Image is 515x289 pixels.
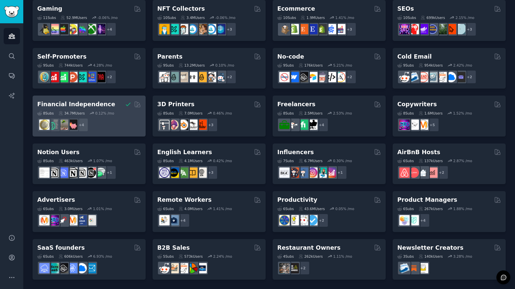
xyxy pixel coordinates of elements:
[333,111,352,116] div: 2.53 % /mo
[453,63,472,68] div: 2.42 % /mo
[455,15,474,20] div: 2.15 % /mo
[455,24,465,34] img: The_SEO
[279,120,290,130] img: forhire
[93,206,112,211] div: 1.01 % /mo
[102,70,116,84] div: + 2
[277,196,317,204] h2: Productivity
[67,24,77,34] img: GamerPals
[279,263,290,273] img: restaurantowners
[86,263,96,273] img: SaaS_Email_Marketing
[159,24,170,34] img: NFTExchange
[421,15,445,20] div: 699k Users
[409,263,419,273] img: Substack
[37,244,85,252] h2: SaaS founders
[95,24,105,34] img: TwitchStreaming
[157,63,174,68] div: 9 Sub s
[213,254,232,259] div: 2.24 % /mo
[39,72,50,82] img: AppIdeas
[196,72,207,82] img: NewParents
[95,72,105,82] img: TestMyApp
[37,254,54,259] div: 6 Sub s
[279,24,290,34] img: dropship
[67,215,77,225] img: advertising
[427,24,438,34] img: SEO_cases
[289,72,299,82] img: webflow
[67,167,77,178] img: NotionGeeks
[409,120,419,130] img: KeepWriting
[157,148,212,156] h2: English Learners
[37,148,79,156] h2: Notion Users
[76,167,87,178] img: AskNotion
[335,72,345,82] img: Adalo
[39,120,50,130] img: UKPersonalFinance
[179,254,203,259] div: 573k Users
[58,120,68,130] img: Fire
[187,72,197,82] img: toddlers
[37,15,56,20] div: 11 Sub s
[307,215,318,225] img: getdisciplined
[289,120,299,130] img: freelance_forhire
[213,111,232,116] div: 0.46 % /mo
[333,165,347,179] div: + 1
[49,167,59,178] img: notioncreations
[333,254,352,259] div: 1.11 % /mo
[178,120,188,130] img: blender
[298,120,308,130] img: Fiverr
[181,15,205,20] div: 3.4M Users
[333,158,352,163] div: 0.30 % /mo
[37,5,62,13] h2: Gaming
[289,215,299,225] img: lifehacks
[204,118,218,132] div: + 3
[419,158,443,163] div: 137k Users
[335,206,354,211] div: 0.05 % /mo
[299,63,323,68] div: 176k Users
[39,167,50,178] img: Notiontemplates
[178,72,188,82] img: beyondthebump
[453,111,472,116] div: 1.52 % /mo
[169,72,179,82] img: SingleParents
[58,24,68,34] img: macgaming
[179,63,205,68] div: 13.2M Users
[59,63,83,68] div: 744k Users
[453,206,472,211] div: 1.88 % /mo
[213,158,232,163] div: 0.42 % /mo
[299,111,323,116] div: 2.5M Users
[169,263,179,273] img: salestechniques
[333,63,352,68] div: 5.21 % /mo
[76,263,87,273] img: B2BSaaS
[86,215,96,225] img: googleads
[418,24,428,34] img: seogrowth
[74,118,88,132] div: + 4
[397,196,457,204] h2: Product Managers
[419,111,443,116] div: 1.6M Users
[342,22,356,36] div: + 3
[317,24,327,34] img: reviewmyshopify
[169,24,179,34] img: NFTMarketplace
[169,120,179,130] img: 3Dmodeling
[37,63,54,68] div: 9 Sub s
[67,263,77,273] img: SaaSSales
[37,196,75,204] h2: Advertisers
[418,120,428,130] img: content_marketing
[425,118,439,132] div: + 5
[49,72,59,82] img: youtubepromotion
[157,158,174,163] div: 8 Sub s
[399,120,410,130] img: SEO
[222,70,236,84] div: + 2
[157,244,190,252] h2: B2B Sales
[159,263,170,273] img: sales
[307,72,318,82] img: Airtable
[169,167,179,178] img: EnglishLearning
[206,72,216,82] img: parentsofmultiples
[159,120,170,130] img: 3Dprinting
[296,261,310,275] div: + 2
[409,24,419,34] img: TechSEO
[277,148,314,156] h2: Influencers
[95,167,105,178] img: NotionPromote
[299,206,325,211] div: 43.6M Users
[427,167,438,178] img: AirBnBInvesting
[397,254,414,259] div: 3 Sub s
[299,158,323,163] div: 6.7M Users
[58,72,68,82] img: selfpromotion
[169,215,179,225] img: work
